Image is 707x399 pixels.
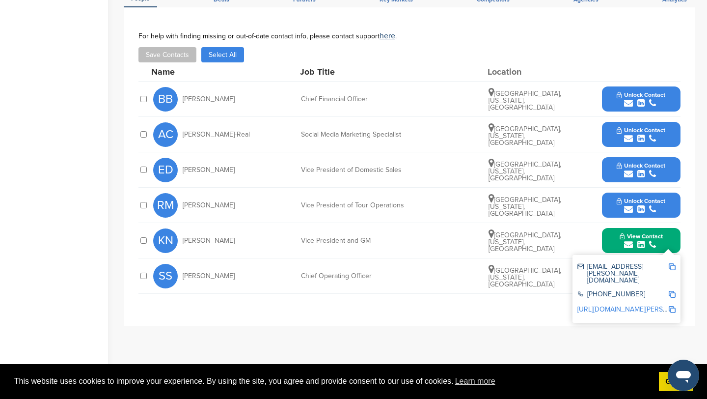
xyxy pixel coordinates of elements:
a: here [380,31,395,41]
span: SS [153,264,178,288]
span: ED [153,158,178,182]
span: [GEOGRAPHIC_DATA], [US_STATE], [GEOGRAPHIC_DATA] [489,125,561,147]
button: Unlock Contact [605,120,677,149]
div: Chief Financial Officer [301,96,448,103]
span: KN [153,228,178,253]
span: [GEOGRAPHIC_DATA], [US_STATE], [GEOGRAPHIC_DATA] [489,266,561,288]
span: RM [153,193,178,218]
span: [GEOGRAPHIC_DATA], [US_STATE], [GEOGRAPHIC_DATA] [489,160,561,182]
span: AC [153,122,178,147]
img: Copy [669,263,676,270]
span: View Contact [620,233,663,240]
span: [PERSON_NAME] [183,273,235,280]
iframe: Button to launch messaging window [668,360,699,391]
div: Social Media Marketing Specialist [301,131,448,138]
a: learn more about cookies [454,374,497,389]
span: [PERSON_NAME] [183,167,235,173]
a: dismiss cookie message [659,372,693,392]
span: [PERSON_NAME] [183,96,235,103]
div: Vice President of Tour Operations [301,202,448,209]
span: Unlock Contact [617,127,665,134]
span: [GEOGRAPHIC_DATA], [US_STATE], [GEOGRAPHIC_DATA] [489,231,561,253]
div: Name [151,67,259,76]
span: [PERSON_NAME] [183,237,235,244]
div: Job Title [300,67,447,76]
div: [PHONE_NUMBER] [577,291,668,299]
span: [GEOGRAPHIC_DATA], [US_STATE], [GEOGRAPHIC_DATA] [489,89,561,112]
button: Unlock Contact [605,85,677,114]
div: For help with finding missing or out-of-date contact info, please contact support . [138,32,680,40]
div: Vice President of Domestic Sales [301,167,448,173]
img: Copy [669,291,676,298]
span: Unlock Contact [617,198,665,204]
button: View Contact [608,226,675,256]
span: [PERSON_NAME]-Real [183,131,250,138]
span: BB [153,87,178,112]
div: Chief Operating Officer [301,273,448,280]
button: Unlock Contact [605,155,677,185]
span: Unlock Contact [617,91,665,98]
button: Select All [201,47,244,62]
img: Copy [669,306,676,313]
span: [PERSON_NAME] [183,202,235,209]
div: Location [488,67,561,76]
span: This website uses cookies to improve your experience. By using the site, you agree and provide co... [14,374,651,389]
button: Unlock Contact [605,191,677,220]
div: Vice President and GM [301,237,448,244]
button: Save Contacts [138,47,196,62]
span: Unlock Contact [617,162,665,169]
div: [EMAIL_ADDRESS][PERSON_NAME][DOMAIN_NAME] [577,263,668,284]
a: [URL][DOMAIN_NAME][PERSON_NAME] [577,305,697,313]
span: [GEOGRAPHIC_DATA], [US_STATE], [GEOGRAPHIC_DATA] [489,196,561,218]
